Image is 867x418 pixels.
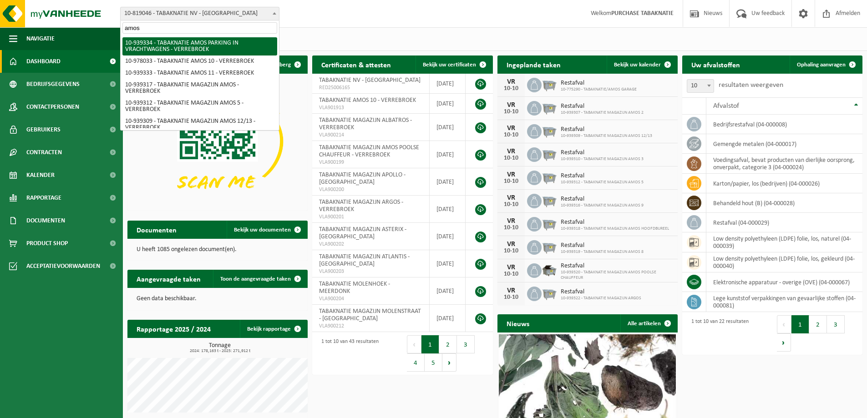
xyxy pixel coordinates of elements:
[430,305,466,332] td: [DATE]
[542,169,557,185] img: WB-2500-GAL-GY-01
[502,264,520,271] div: VR
[797,62,846,68] span: Ophaling aanvragen
[497,55,570,73] h2: Ingeplande taken
[561,103,644,110] span: Restafval
[26,164,55,186] span: Kalender
[502,125,520,132] div: VR
[561,126,652,133] span: Restafval
[26,232,68,255] span: Product Shop
[827,315,845,333] button: 3
[127,221,186,238] h2: Documenten
[407,335,421,353] button: Previous
[561,262,673,270] span: Restafval
[706,115,862,134] td: bedrijfsrestafval (04-000008)
[319,322,422,330] span: VLA900212
[430,250,466,277] td: [DATE]
[502,178,520,185] div: 10-10
[706,154,862,174] td: voedingsafval, bevat producten van dierlijke oorsprong, onverpakt, categorie 3 (04-000024)
[227,221,307,239] a: Bekijk uw documenten
[137,247,299,253] p: U heeft 1085 ongelezen document(en).
[561,196,644,203] span: Restafval
[561,156,644,162] span: 10-939310 - TABAKNATIE MAGAZIJN AMOS 3
[425,353,442,372] button: 5
[122,55,277,67] li: 10-978033 - TABAKNATIE AMOS 10 - VERREBROEK
[442,353,456,372] button: Next
[706,193,862,213] td: behandeld hout (B) (04-000028)
[706,134,862,154] td: gemengde metalen (04-000017)
[614,62,661,68] span: Bekijk uw kalender
[502,78,520,86] div: VR
[542,216,557,231] img: WB-2500-GAL-GY-01
[561,226,669,232] span: 10-939318 - TABAKNATIE MAGAZIJN AMOS HOOFDBUREEL
[423,62,476,68] span: Bekijk uw certificaten
[502,132,520,138] div: 10-10
[240,320,307,338] a: Bekijk rapportage
[213,270,307,288] a: Toon de aangevraagde taken
[407,353,425,372] button: 4
[319,117,412,131] span: TABAKNATIE MAGAZIJN ALBATROS - VERREBROEK
[611,10,674,17] strong: PURCHASE TABAKNATIE
[502,217,520,225] div: VR
[121,7,279,20] span: 10-819046 - TABAKNATIE NV - ANTWERPEN
[127,270,210,287] h2: Aangevraagde taken
[561,87,637,92] span: 10-775290 - TABAKNATIE/AMOS GARAGE
[457,335,475,353] button: 3
[502,271,520,277] div: 10-10
[271,62,291,68] span: Verberg
[26,118,61,141] span: Gebruikers
[687,80,714,92] span: 10
[26,27,55,50] span: Navigatie
[706,213,862,232] td: restafval (04-000029)
[319,213,422,221] span: VLA900201
[502,225,520,231] div: 10-10
[317,334,379,373] div: 1 tot 10 van 43 resultaten
[319,77,421,84] span: TABAKNATIE NV - [GEOGRAPHIC_DATA]
[319,159,422,166] span: VLA900199
[234,227,291,233] span: Bekijk uw documenten
[706,272,862,292] td: elektronische apparatuur - overige (OVE) (04-000067)
[497,314,538,332] h2: Nieuws
[706,252,862,272] td: low density polyethyleen (LDPE) folie, los, gekleurd (04-000040)
[542,76,557,92] img: WB-2500-GAL-GY-01
[26,255,100,277] span: Acceptatievoorwaarden
[319,199,403,213] span: TABAKNATIE MAGAZIJN ARGOS - VERREBROEK
[607,55,677,74] a: Bekijk uw kalender
[561,270,673,281] span: 10-939320 - TABAKNATIE MAGAZIJN AMOS POOLSE CHAUFFEUR
[26,141,62,164] span: Contracten
[561,242,644,249] span: Restafval
[132,349,308,353] span: 2024: 178,163 t - 2025: 271,912 t
[319,97,416,104] span: TABAKNATIE AMOS 10 - VERREBROEK
[319,241,422,248] span: VLA900202
[127,74,308,209] img: Download de VHEPlus App
[561,172,644,180] span: Restafval
[137,296,299,302] p: Geen data beschikbaar.
[319,295,422,302] span: VLA900204
[122,116,277,134] li: 10-939309 - TABAKNATIE MAGAZIJN AMOS 12/13 - VERREBROEK
[502,201,520,208] div: 10-10
[502,171,520,178] div: VR
[687,79,714,93] span: 10
[502,148,520,155] div: VR
[719,81,783,89] label: resultaten weergeven
[542,239,557,254] img: WB-2500-GAL-GY-01
[439,335,457,353] button: 2
[264,55,307,74] button: Verberg
[430,223,466,250] td: [DATE]
[502,194,520,201] div: VR
[542,192,557,208] img: WB-2500-GAL-GY-01
[319,84,422,91] span: RED25006165
[416,55,492,74] a: Bekijk uw certificaten
[561,80,637,87] span: Restafval
[777,333,791,352] button: Next
[561,296,641,301] span: 10-939322 - TABAKNATIE MAGAZIJN ARGOS
[713,102,739,110] span: Afvalstof
[502,287,520,294] div: VR
[502,109,520,115] div: 10-10
[127,320,220,337] h2: Rapportage 2025 / 2024
[132,342,308,353] h3: Tonnage
[26,50,61,73] span: Dashboard
[561,133,652,139] span: 10-939309 - TABAKNATIE MAGAZIJN AMOS 12/13
[319,144,419,158] span: TABAKNATIE MAGAZIJN AMOS POOLSE CHAUFFEUR - VERREBROEK
[542,262,557,277] img: WB-5000-GAL-GY-01
[542,100,557,115] img: WB-2500-GAL-GY-01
